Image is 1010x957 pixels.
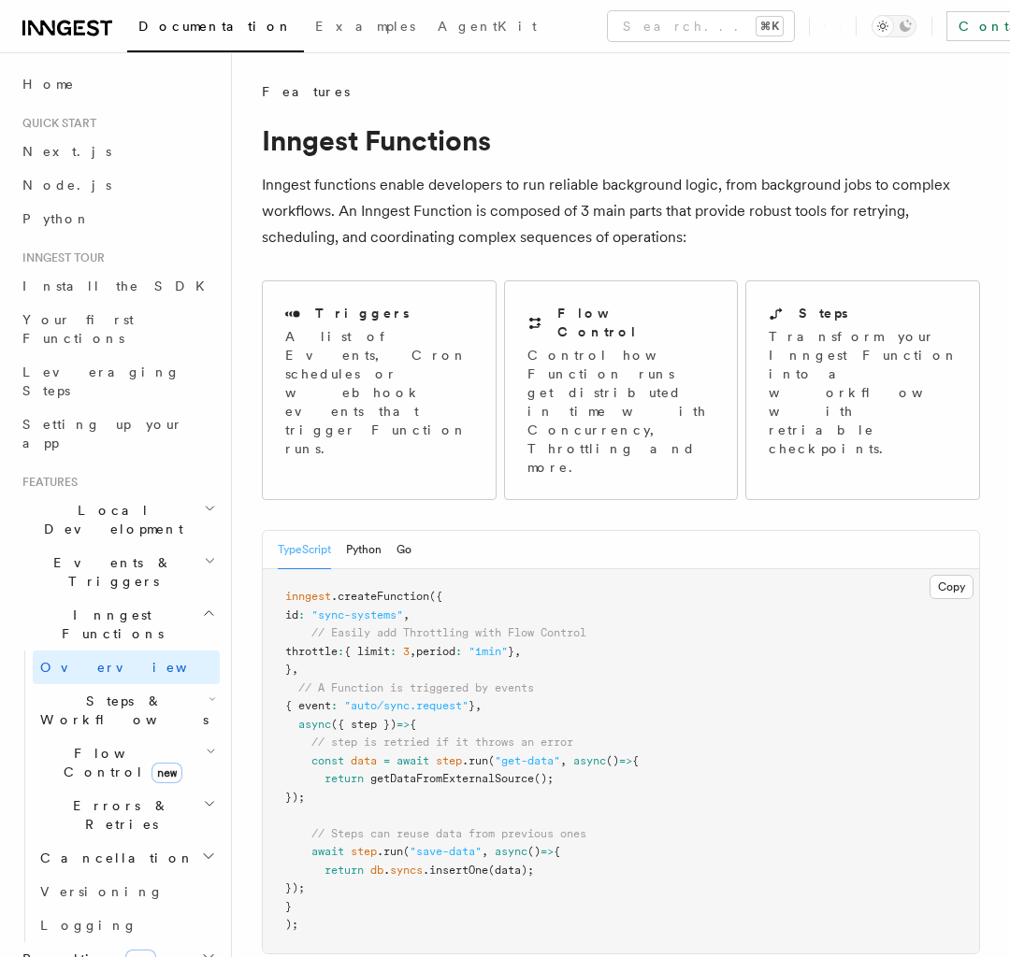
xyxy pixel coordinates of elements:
span: } [285,900,292,913]
span: period [416,645,455,658]
span: new [151,763,182,783]
span: // Easily add Throttling with Flow Control [311,626,586,639]
a: Documentation [127,6,304,52]
span: ); [285,918,298,931]
span: } [508,645,514,658]
a: Home [15,67,220,101]
span: Your first Functions [22,312,134,346]
span: , [292,663,298,676]
span: ( [403,845,410,858]
span: : [298,608,305,621]
a: Setting up your app [15,407,220,460]
span: Inngest Functions [15,606,202,643]
a: Logging [33,908,220,942]
button: Python [346,531,382,569]
span: => [619,754,632,767]
span: . [383,864,390,877]
button: Events & Triggers [15,546,220,598]
span: : [331,699,338,712]
span: .run [377,845,403,858]
span: await [311,845,344,858]
span: getDataFromExternalSource [370,772,534,785]
span: Overview [40,660,233,675]
span: , [560,754,567,767]
span: // Steps can reuse data from previous ones [311,827,586,840]
span: Versioning [40,884,164,899]
a: Examples [304,6,426,50]
span: syncs [390,864,423,877]
span: db [370,864,383,877]
span: await [397,754,429,767]
span: AgentKit [438,19,537,34]
span: Install the SDK [22,279,216,293]
span: Home [22,75,75,93]
a: TriggersA list of Events, Cron schedules or webhook events that trigger Function runs. [262,280,497,500]
button: Errors & Retries [33,789,220,841]
span: { limit [344,645,390,658]
h2: Triggers [315,304,410,322]
span: throttle [285,645,338,658]
span: ({ [429,590,442,603]
button: Flow Controlnew [33,736,220,789]
kbd: ⌘K [757,17,783,36]
span: Errors & Retries [33,796,203,834]
span: .run [462,754,488,767]
span: // step is retried if it throws an error [311,736,573,749]
span: async [298,718,331,731]
span: : [455,645,462,658]
a: Your first Functions [15,303,220,355]
span: // A Function is triggered by events [298,681,534,694]
span: { [632,754,639,767]
a: Python [15,202,220,236]
span: Setting up your app [22,417,183,450]
span: { [554,845,560,858]
span: }); [285,881,305,894]
button: Search...⌘K [608,11,794,41]
a: Install the SDK [15,269,220,303]
span: data [351,754,377,767]
span: : [390,645,397,658]
span: = [383,754,390,767]
p: Transform your Inngest Function into a workflow with retriable checkpoints. [769,327,969,458]
span: => [397,718,410,731]
span: Features [262,82,350,101]
a: Node.js [15,168,220,202]
span: , [482,845,488,858]
span: ({ step }) [331,718,397,731]
span: Leveraging Steps [22,364,180,398]
span: , [475,699,482,712]
a: Flow ControlControl how Function runs get distributed in time with Concurrency, Throttling and more. [504,280,739,500]
button: Steps & Workflows [33,684,220,736]
p: A list of Events, Cron schedules or webhook events that trigger Function runs. [285,327,473,458]
span: inngest [285,590,331,603]
a: Versioning [33,875,220,908]
span: Python [22,211,91,226]
span: async [495,845,527,858]
span: , [514,645,521,658]
span: const [311,754,344,767]
h2: Flow Control [557,304,715,341]
button: Cancellation [33,841,220,875]
span: : [338,645,344,658]
button: Go [397,531,411,569]
span: { event [285,699,331,712]
span: Features [15,475,78,490]
span: id [285,608,298,621]
p: Control how Function runs get distributed in time with Concurrency, Throttling and more. [527,346,715,477]
span: "auto/sync.request" [344,699,469,712]
a: Next.js [15,135,220,168]
a: StepsTransform your Inngest Function into a workflow with retriable checkpoints. [745,280,980,500]
span: "save-data" [410,845,482,858]
span: return [325,864,364,877]
span: Steps & Workflows [33,692,209,729]
a: Overview [33,650,220,684]
span: (); [534,772,554,785]
span: Examples [315,19,415,34]
span: "sync-systems" [311,608,403,621]
span: "get-data" [495,754,560,767]
h1: Inngest Functions [262,123,980,157]
span: (data); [488,864,534,877]
span: .insertOne [423,864,488,877]
span: Node.js [22,178,111,193]
div: Inngest Functions [15,650,220,942]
